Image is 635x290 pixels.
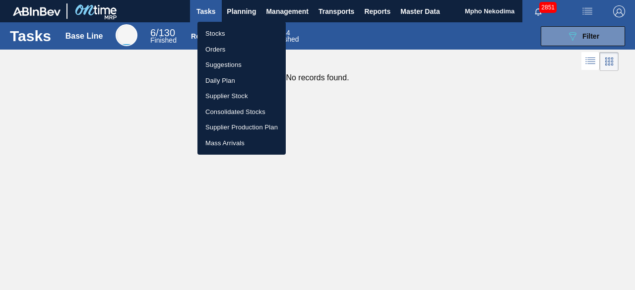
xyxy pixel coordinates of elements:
a: Supplier Stock [197,88,286,104]
a: Consolidated Stocks [197,104,286,120]
a: Mass Arrivals [197,135,286,151]
a: Daily Plan [197,73,286,89]
a: Stocks [197,26,286,42]
a: Orders [197,42,286,58]
a: Supplier Production Plan [197,119,286,135]
a: Suggestions [197,57,286,73]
